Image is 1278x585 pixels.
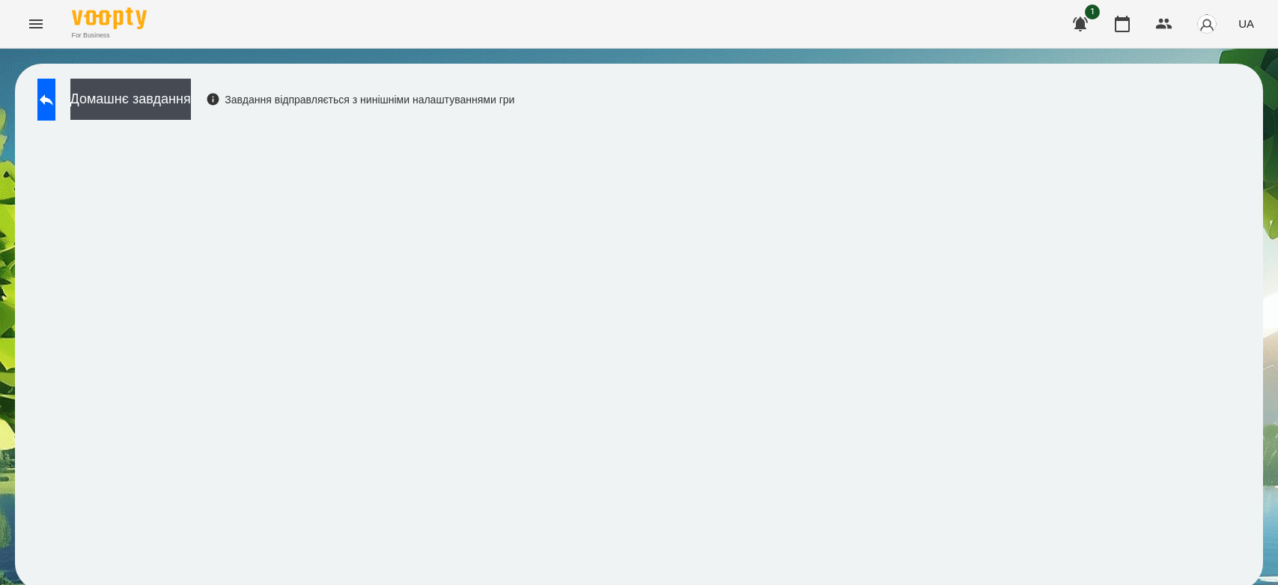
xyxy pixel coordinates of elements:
[1238,16,1254,31] span: UA
[18,6,54,42] button: Menu
[70,79,191,120] button: Домашнє завдання
[1196,13,1217,34] img: avatar_s.png
[1085,4,1100,19] span: 1
[206,92,515,107] div: Завдання відправляється з нинішніми налаштуваннями гри
[72,7,147,29] img: Voopty Logo
[72,31,147,40] span: For Business
[1232,10,1260,37] button: UA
